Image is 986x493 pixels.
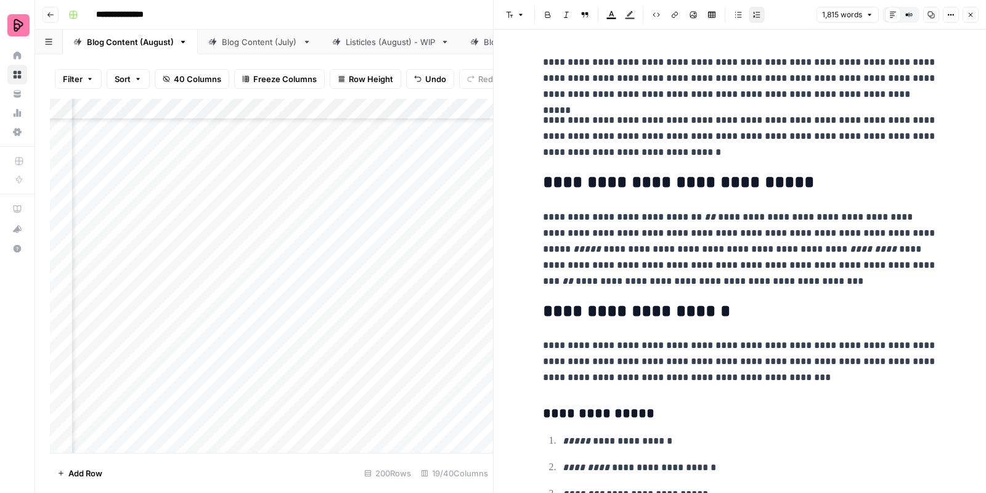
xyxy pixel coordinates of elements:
div: Blog Content (May) [484,36,560,48]
a: Your Data [7,84,27,104]
button: Freeze Columns [234,69,325,89]
span: 40 Columns [174,73,221,85]
button: What's new? [7,219,27,239]
a: Settings [7,122,27,142]
div: What's new? [8,220,26,238]
a: Blog Content (July) [198,30,322,54]
a: AirOps Academy [7,199,27,219]
span: Add Row [68,467,102,479]
button: Add Row [50,463,110,483]
a: Blog Content (August) [63,30,198,54]
a: Usage [7,103,27,123]
button: Undo [406,69,454,89]
span: Row Height [349,73,393,85]
span: 1,815 words [822,9,862,20]
div: 200 Rows [359,463,416,483]
div: Blog Content (August) [87,36,174,48]
span: Redo [478,73,498,85]
div: 19/40 Columns [416,463,493,483]
span: Filter [63,73,83,85]
a: Blog Content (May) [460,30,584,54]
button: 40 Columns [155,69,229,89]
span: Freeze Columns [253,73,317,85]
img: Preply Logo [7,14,30,36]
span: Undo [425,73,446,85]
div: Listicles (August) - WIP [346,36,436,48]
a: Home [7,46,27,65]
div: Blog Content (July) [222,36,298,48]
button: Sort [107,69,150,89]
button: Help + Support [7,239,27,259]
a: Listicles (August) - WIP [322,30,460,54]
button: 1,815 words [817,7,879,23]
a: Browse [7,65,27,85]
button: Filter [55,69,102,89]
button: Redo [459,69,506,89]
span: Sort [115,73,131,85]
button: Workspace: Preply [7,10,27,41]
button: Row Height [330,69,401,89]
